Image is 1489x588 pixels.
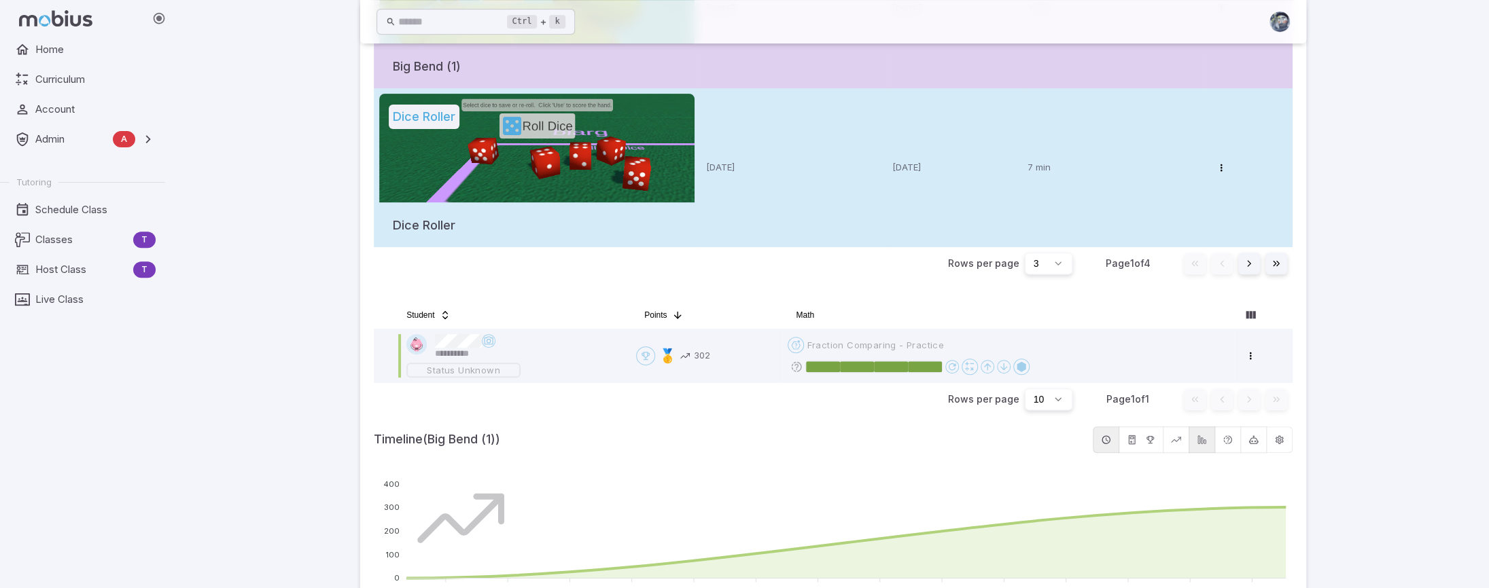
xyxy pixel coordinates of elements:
span: A [113,132,135,146]
span: Live Class [35,292,156,307]
span: Math [796,310,814,320]
p: Rows per page [948,392,1019,406]
button: Math [788,304,822,326]
span: Account [35,102,156,117]
span: T [133,233,156,246]
img: hexagon.svg [406,334,427,354]
kbd: k [549,15,565,29]
span: Status Unknown [427,364,500,376]
p: Sep 26 4:08:06 PM [892,161,1017,174]
p: Points [694,349,710,363]
p: Sep 26 3:59:40 PM [705,161,881,174]
span: Schedule Class [35,202,156,217]
h5: Dice Roller [389,105,459,129]
tspan: 0 [393,573,399,583]
button: Hide game actions and leaderboard changes [1119,426,1163,453]
button: Show event time [1093,426,1119,453]
button: Show game resource display [1189,426,1215,453]
span: Curriculum [35,72,156,87]
button: Student [398,304,459,326]
h5: Timeline (Big Bend (1)) [374,430,1087,449]
button: Hide game points and stage display [1163,426,1189,453]
span: Student [406,310,434,320]
tspan: 200 [383,526,399,536]
tspan: 400 [383,479,399,489]
tspan: 300 [383,502,399,512]
p: 7 min [1028,161,1199,174]
span: T [133,263,156,276]
span: Home [35,42,156,57]
span: Classes [35,232,128,247]
span: Fraction Comparing - Practice [807,339,944,351]
tspan: 100 [385,549,399,559]
div: Page 1 of 1 [1094,392,1162,406]
kbd: Ctrl [507,15,538,29]
p: Rows per page [948,257,1019,270]
span: Host Class [35,262,128,277]
button: Column visibility [1240,304,1261,326]
span: Admin [35,132,107,147]
span: Points [644,310,667,320]
i: Points [680,351,690,361]
h5: Dice Roller [393,202,455,235]
div: Page 1 of 4 [1094,257,1162,270]
button: Points [636,304,691,326]
button: Hide other events [1266,426,1293,453]
span: Tutoring [16,176,52,188]
button: Hide math questions [1214,426,1241,453]
div: + [507,14,565,30]
span: 🥇 [659,346,676,365]
button: Hide math hint usage [1240,426,1267,453]
h5: Big Bend (1) [393,43,461,76]
img: andrew.jpg [1269,12,1290,32]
